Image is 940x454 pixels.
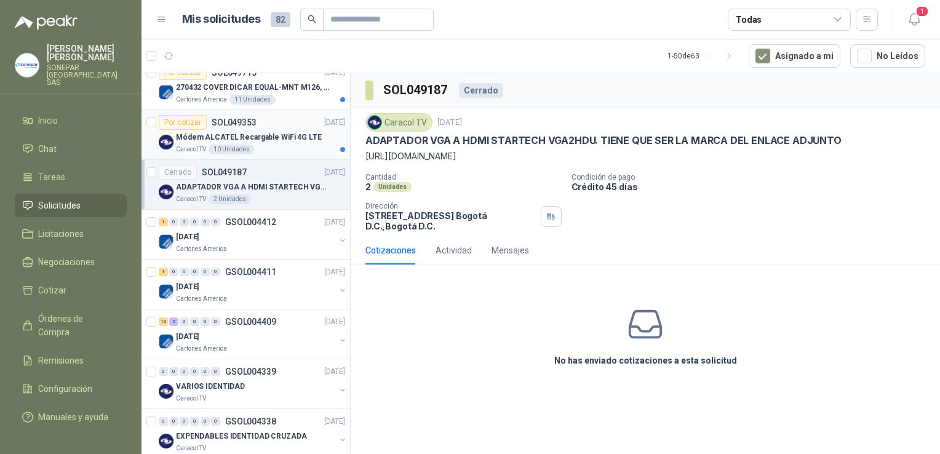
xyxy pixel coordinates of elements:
[365,173,562,181] p: Cantidad
[159,334,173,349] img: Company Logo
[38,410,108,424] span: Manuales y ayuda
[324,316,345,328] p: [DATE]
[159,364,348,404] a: 0 0 0 0 0 0 GSOL004339[DATE] Company LogoVARIOS IDENTIDADCaracol TV
[159,185,173,199] img: Company Logo
[365,210,536,231] p: [STREET_ADDRESS] Bogotá D.C. , Bogotá D.C.
[201,218,210,226] div: 0
[365,149,925,163] p: [URL][DOMAIN_NAME]
[176,231,199,243] p: [DATE]
[15,349,127,372] a: Remisiones
[38,170,65,184] span: Tareas
[176,244,227,254] p: Cartones America
[176,181,329,193] p: ADAPTADOR VGA A HDMI STARTECH VGA2HDU. TIENE QUE SER LA MARCA DEL ENLACE ADJUNTO
[201,268,210,276] div: 0
[190,218,199,226] div: 0
[159,384,173,399] img: Company Logo
[38,255,95,269] span: Negociaciones
[271,12,290,27] span: 82
[15,307,127,344] a: Órdenes de Compra
[324,416,345,428] p: [DATE]
[211,218,220,226] div: 0
[169,218,178,226] div: 0
[915,6,929,17] span: 1
[38,284,66,297] span: Cotizar
[365,202,536,210] p: Dirección
[15,54,39,77] img: Company Logo
[159,218,168,226] div: 1
[176,281,199,293] p: [DATE]
[211,317,220,326] div: 0
[211,367,220,376] div: 0
[15,222,127,245] a: Licitaciones
[169,268,178,276] div: 0
[572,181,936,192] p: Crédito 45 días
[572,173,936,181] p: Condición de pago
[38,227,84,241] span: Licitaciones
[459,83,503,98] div: Cerrado
[159,135,173,149] img: Company Logo
[176,444,206,453] p: Caracol TV
[190,317,199,326] div: 0
[850,44,925,68] button: No Leídos
[736,13,762,26] div: Todas
[229,95,276,105] div: 11 Unidades
[141,60,350,110] a: Por cotizarSOL049715[DATE] Company Logo270432 COVER DICAR EQUAL-MNT M126, 5486Cartones America11 ...
[383,81,449,100] h3: SOL049187
[159,367,168,376] div: 0
[176,194,206,204] p: Caracol TV
[201,417,210,426] div: 0
[169,317,178,326] div: 2
[180,417,189,426] div: 0
[211,417,220,426] div: 0
[141,160,350,210] a: CerradoSOL049187[DATE] Company LogoADAPTADOR VGA A HDMI STARTECH VGA2HDU. TIENE QUE SER LA MARCA ...
[225,317,276,326] p: GSOL004409
[176,82,329,94] p: 270432 COVER DICAR EQUAL-MNT M126, 5486
[201,317,210,326] div: 0
[15,377,127,400] a: Configuración
[180,268,189,276] div: 0
[225,417,276,426] p: GSOL004338
[436,244,472,257] div: Actividad
[324,266,345,278] p: [DATE]
[159,85,173,100] img: Company Logo
[159,317,168,326] div: 10
[159,417,168,426] div: 0
[492,244,529,257] div: Mensajes
[159,284,173,299] img: Company Logo
[368,116,381,129] img: Company Logo
[903,9,925,31] button: 1
[159,115,207,130] div: Por cotizar
[180,218,189,226] div: 0
[324,167,345,178] p: [DATE]
[38,142,57,156] span: Chat
[190,268,199,276] div: 0
[176,95,227,105] p: Cartones America
[373,182,412,192] div: Unidades
[437,117,462,129] p: [DATE]
[38,382,92,396] span: Configuración
[15,250,127,274] a: Negociaciones
[365,134,842,147] p: ADAPTADOR VGA A HDMI STARTECH VGA2HDU. TIENE QUE SER LA MARCA DEL ENLACE ADJUNTO
[176,431,307,442] p: EXPENDABLES IDENTIDAD CRUZADA
[212,118,257,127] p: SOL049353
[38,354,84,367] span: Remisiones
[308,15,316,23] span: search
[365,244,416,257] div: Cotizaciones
[749,44,840,68] button: Asignado a mi
[15,15,78,30] img: Logo peakr
[169,367,178,376] div: 0
[159,234,173,249] img: Company Logo
[209,145,255,154] div: 10 Unidades
[212,68,257,77] p: SOL049715
[182,10,261,28] h1: Mis solicitudes
[225,367,276,376] p: GSOL004339
[169,417,178,426] div: 0
[47,44,127,62] p: [PERSON_NAME] [PERSON_NAME]
[180,317,189,326] div: 0
[176,381,245,392] p: VARIOS IDENTIDAD
[365,181,371,192] p: 2
[176,344,227,354] p: Cartones America
[209,194,251,204] div: 2 Unidades
[667,46,739,66] div: 1 - 50 de 63
[176,331,199,343] p: [DATE]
